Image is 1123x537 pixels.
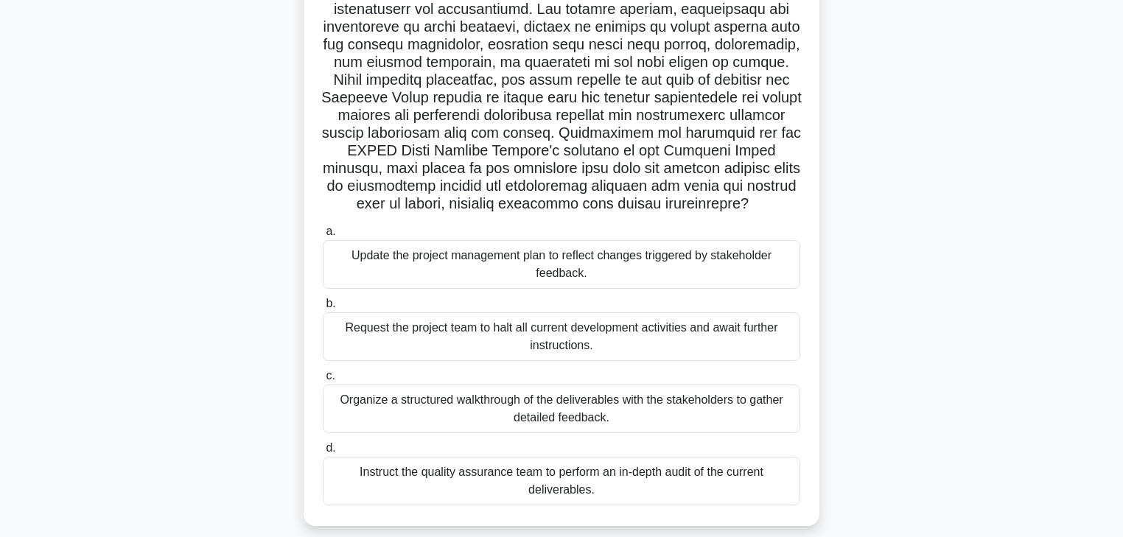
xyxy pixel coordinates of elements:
span: b. [326,297,335,309]
span: c. [326,369,335,382]
div: Update the project management plan to reflect changes triggered by stakeholder feedback. [323,240,800,289]
div: Instruct the quality assurance team to perform an in-depth audit of the current deliverables. [323,457,800,505]
div: Request the project team to halt all current development activities and await further instructions. [323,312,800,361]
span: d. [326,441,335,454]
span: a. [326,225,335,237]
div: Organize a structured walkthrough of the deliverables with the stakeholders to gather detailed fe... [323,385,800,433]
